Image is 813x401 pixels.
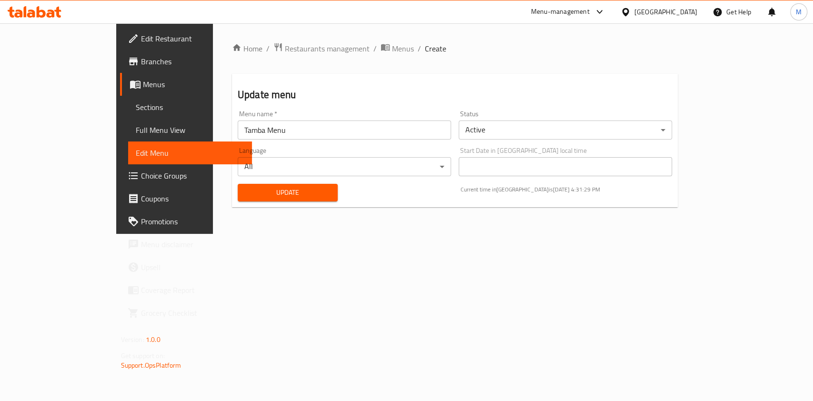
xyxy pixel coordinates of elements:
a: Menu disclaimer [120,233,252,256]
li: / [418,43,421,54]
a: Restaurants management [273,42,370,55]
button: Update [238,184,338,201]
span: Restaurants management [285,43,370,54]
a: Menus [120,73,252,96]
span: Version: [121,333,144,346]
span: Choice Groups [141,170,244,181]
div: All [238,157,451,176]
span: 1.0.0 [146,333,161,346]
a: Branches [120,50,252,73]
li: / [266,43,270,54]
li: / [373,43,377,54]
input: Please enter Menu name [238,120,451,140]
a: Full Menu View [128,119,252,141]
div: [GEOGRAPHIC_DATA] [634,7,697,17]
a: Menus [381,42,414,55]
span: Menus [392,43,414,54]
span: Coverage Report [141,284,244,296]
span: Create [425,43,446,54]
span: Branches [141,56,244,67]
span: Update [245,187,330,199]
span: Upsell [141,261,244,273]
a: Coverage Report [120,279,252,301]
a: Choice Groups [120,164,252,187]
span: Menu disclaimer [141,239,244,250]
div: Active [459,120,672,140]
a: Coupons [120,187,252,210]
a: Edit Menu [128,141,252,164]
a: Upsell [120,256,252,279]
nav: breadcrumb [232,42,678,55]
span: Coupons [141,193,244,204]
span: M [796,7,802,17]
span: Sections [136,101,244,113]
a: Grocery Checklist [120,301,252,324]
div: Menu-management [531,6,590,18]
h2: Update menu [238,88,672,102]
a: Edit Restaurant [120,27,252,50]
span: Menus [143,79,244,90]
a: Promotions [120,210,252,233]
span: Promotions [141,216,244,227]
span: Full Menu View [136,124,244,136]
span: Edit Restaurant [141,33,244,44]
span: Edit Menu [136,147,244,159]
a: Sections [128,96,252,119]
p: Current time in [GEOGRAPHIC_DATA] is [DATE] 4:31:29 PM [461,185,672,194]
span: Grocery Checklist [141,307,244,319]
a: Support.OpsPlatform [121,359,181,371]
span: Get support on: [121,350,165,362]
